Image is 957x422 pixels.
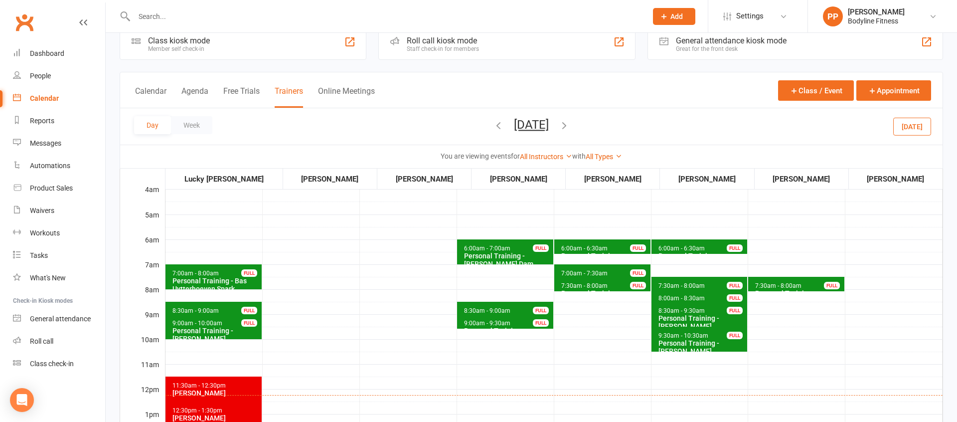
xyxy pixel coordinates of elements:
[13,110,105,132] a: Reports
[586,153,622,161] a: All Types
[120,384,165,409] div: 12pm
[572,152,586,160] strong: with
[148,36,210,45] div: Class kiosk mode
[13,308,105,330] a: General attendance kiosk mode
[407,45,479,52] div: Staff check-in for members
[533,307,549,314] div: FULL
[514,118,549,132] button: [DATE]
[407,36,479,45] div: Roll call kiosk mode
[824,282,840,289] div: FULL
[13,132,105,155] a: Messages
[172,277,260,293] div: Personal Training - Bas Uytterhoeven Spark
[13,200,105,222] a: Waivers
[13,330,105,353] a: Roll call
[755,289,842,305] div: Personal Training - [PERSON_NAME]
[533,244,549,252] div: FULL
[778,80,854,101] button: Class / Event
[10,388,34,412] div: Open Intercom Messenger
[378,173,471,185] div: [PERSON_NAME]
[520,153,572,161] a: All Instructors
[13,222,105,244] a: Workouts
[561,252,648,268] div: Personal Training - [PERSON_NAME]
[318,86,375,108] button: Online Meetings
[284,173,376,185] div: [PERSON_NAME]
[464,307,511,314] span: 8:30am - 9:00am
[630,244,646,252] div: FULL
[30,72,51,80] div: People
[464,245,511,252] span: 6:00am - 7:00am
[660,173,753,185] div: [PERSON_NAME]
[13,42,105,65] a: Dashboard
[30,207,54,214] div: Waivers
[630,269,646,277] div: FULL
[30,229,60,237] div: Workouts
[823,6,843,26] div: PP
[441,152,511,160] strong: You are viewing events
[727,332,743,339] div: FULL
[561,289,648,305] div: Personal Training - [PERSON_NAME]
[848,16,905,25] div: Bodyline Fitness
[676,45,787,52] div: Great for the front desk
[658,339,746,355] div: Personal Training - [PERSON_NAME]
[30,315,91,323] div: General attendance
[13,65,105,87] a: People
[30,162,70,170] div: Automations
[849,173,942,185] div: [PERSON_NAME]
[120,334,165,359] div: 10am
[172,327,260,343] div: Personal Training - [PERSON_NAME]
[131,9,640,23] input: Search...
[658,314,746,330] div: Personal Training - [PERSON_NAME]
[30,139,61,147] div: Messages
[533,319,549,327] div: FULL
[275,86,303,108] button: Trainers
[30,360,74,368] div: Class check-in
[172,270,219,277] span: 7:00am - 8:00am
[30,49,64,57] div: Dashboard
[561,282,608,289] span: 7:30am - 8:00am
[148,45,210,52] div: Member self check-in
[12,10,37,35] a: Clubworx
[670,12,683,20] span: Add
[13,87,105,110] a: Calendar
[658,245,705,252] span: 6:00am - 6:30am
[658,282,705,289] span: 7:30am - 8:00am
[172,389,260,397] div: [PERSON_NAME]
[120,259,165,284] div: 7am
[166,173,282,185] div: Lucky [PERSON_NAME]
[120,284,165,309] div: 8am
[30,94,59,102] div: Calendar
[172,307,219,314] span: 8:30am - 9:00am
[727,244,743,252] div: FULL
[755,282,802,289] span: 7:30am - 8:00am
[755,173,848,185] div: [PERSON_NAME]
[172,382,226,389] span: 11:30am - 12:30pm
[727,294,743,302] div: FULL
[658,332,709,339] span: 9:30am - 10:30am
[13,244,105,267] a: Tasks
[893,117,931,135] button: [DATE]
[511,152,520,160] strong: for
[566,173,659,185] div: [PERSON_NAME]
[30,184,73,192] div: Product Sales
[727,307,743,314] div: FULL
[30,117,54,125] div: Reports
[223,86,260,108] button: Free Trials
[172,414,260,422] div: [PERSON_NAME]
[30,274,66,282] div: What's New
[134,116,171,134] button: Day
[13,155,105,177] a: Automations
[30,251,48,259] div: Tasks
[848,7,905,16] div: [PERSON_NAME]
[464,252,551,268] div: Personal Training - [PERSON_NAME] Dam
[13,177,105,200] a: Product Sales
[736,5,764,27] span: Settings
[561,245,608,252] span: 6:00am - 6:30am
[472,173,565,185] div: [PERSON_NAME]
[172,320,223,327] span: 9:00am - 10:00am
[241,307,257,314] div: FULL
[120,309,165,334] div: 9am
[120,184,165,209] div: 4am
[464,327,551,343] div: Personal Training - [PERSON_NAME]
[630,282,646,289] div: FULL
[171,116,212,134] button: Week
